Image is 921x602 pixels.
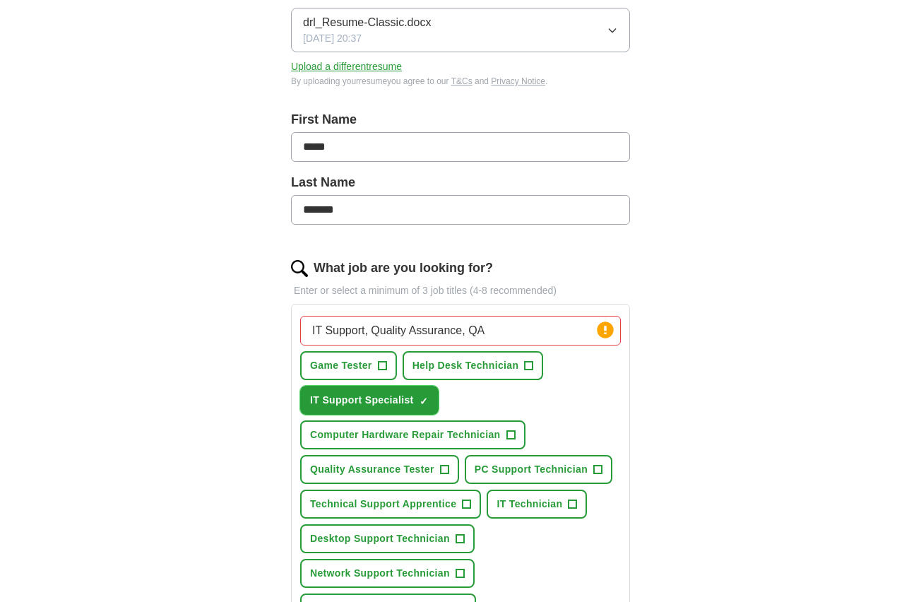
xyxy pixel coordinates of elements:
span: Help Desk Technician [412,358,519,373]
span: Computer Hardware Repair Technician [310,427,501,442]
label: Last Name [291,173,630,192]
label: First Name [291,110,630,129]
span: IT Support Specialist [310,393,414,408]
span: drl_Resume-Classic.docx [303,14,431,31]
button: Desktop Support Technician [300,524,475,553]
p: Enter or select a minimum of 3 job titles (4-8 recommended) [291,283,630,298]
span: Technical Support Apprentice [310,497,456,512]
div: By uploading your resume you agree to our and . [291,75,630,88]
span: Quality Assurance Tester [310,462,434,477]
span: [DATE] 20:37 [303,31,362,46]
span: ✓ [420,396,428,407]
button: Computer Hardware Repair Technician [300,420,525,449]
button: Help Desk Technician [403,351,544,380]
span: PC Support Technician [475,462,588,477]
img: search.png [291,260,308,277]
button: Upload a differentresume [291,59,402,74]
span: IT Technician [497,497,562,512]
button: Network Support Technician [300,559,475,588]
button: drl_Resume-Classic.docx[DATE] 20:37 [291,8,630,52]
button: Technical Support Apprentice [300,490,481,519]
label: What job are you looking for? [314,259,493,278]
button: PC Support Technician [465,455,612,484]
span: Game Tester [310,358,372,373]
span: Desktop Support Technician [310,531,450,546]
button: IT Technician [487,490,587,519]
span: Network Support Technician [310,566,450,581]
input: Type a job title and press enter [300,316,621,346]
button: Quality Assurance Tester [300,455,459,484]
button: Game Tester [300,351,397,380]
a: T&Cs [451,76,473,86]
a: Privacy Notice [491,76,545,86]
button: IT Support Specialist✓ [300,386,439,415]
